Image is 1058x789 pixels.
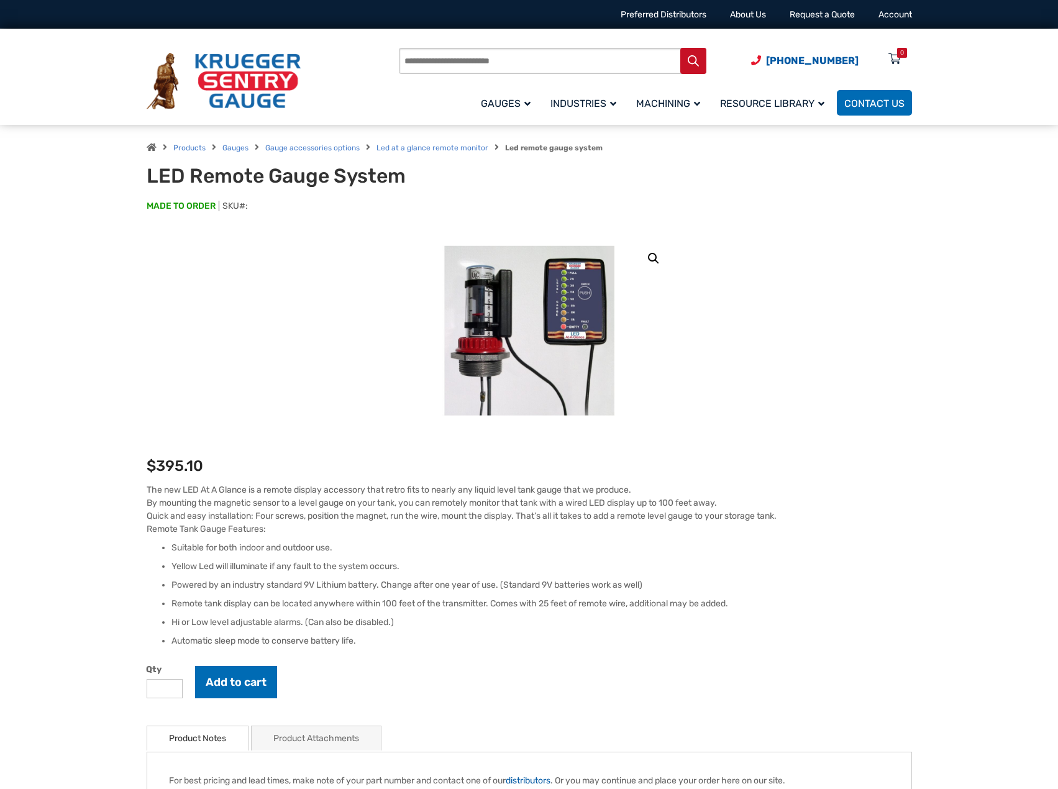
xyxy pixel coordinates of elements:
[171,579,912,591] li: Powered by an industry standard 9V Lithium battery. Change after one year of use. (Standard 9V ba...
[376,144,488,152] a: Led at a glance remote monitor
[837,90,912,116] a: Contact Us
[219,201,248,211] span: SKU#:
[147,200,216,212] span: MADE TO ORDER
[171,616,912,629] li: Hi or Low level adjustable alarms. (Can also be disabled.)
[265,144,360,152] a: Gauge accessories options
[751,53,859,68] a: Phone Number (920) 434-8860
[147,483,912,536] p: The new LED At A Glance is a remote display accessory that retro fits to nearly any liquid level ...
[222,144,249,152] a: Gauges
[169,774,890,787] p: For best pricing and lead times, make note of your part number and contact one of our . Or you ma...
[173,144,206,152] a: Products
[147,679,183,698] input: Product quantity
[550,98,616,109] span: Industries
[720,98,824,109] span: Resource Library
[436,237,622,424] img: LED Remote Gauge System
[543,88,629,117] a: Industries
[171,560,912,573] li: Yellow Led will illuminate if any fault to the system occurs.
[195,666,277,698] button: Add to cart
[171,635,912,647] li: Automatic sleep mode to conserve battery life.
[171,542,912,554] li: Suitable for both indoor and outdoor use.
[147,164,453,188] h1: LED Remote Gauge System
[147,53,301,110] img: Krueger Sentry Gauge
[621,9,706,20] a: Preferred Distributors
[629,88,713,117] a: Machining
[900,48,904,58] div: 0
[147,457,203,475] bdi: 395.10
[642,247,665,270] a: View full-screen image gallery
[169,726,226,750] a: Product Notes
[790,9,855,20] a: Request a Quote
[878,9,912,20] a: Account
[730,9,766,20] a: About Us
[713,88,837,117] a: Resource Library
[481,98,531,109] span: Gauges
[171,598,912,610] li: Remote tank display can be located anywhere within 100 feet of the transmitter. Comes with 25 fee...
[506,775,550,786] a: distributors
[273,726,359,750] a: Product Attachments
[473,88,543,117] a: Gauges
[766,55,859,66] span: [PHONE_NUMBER]
[147,457,156,475] span: $
[636,98,700,109] span: Machining
[505,144,603,152] strong: Led remote gauge system
[844,98,905,109] span: Contact Us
